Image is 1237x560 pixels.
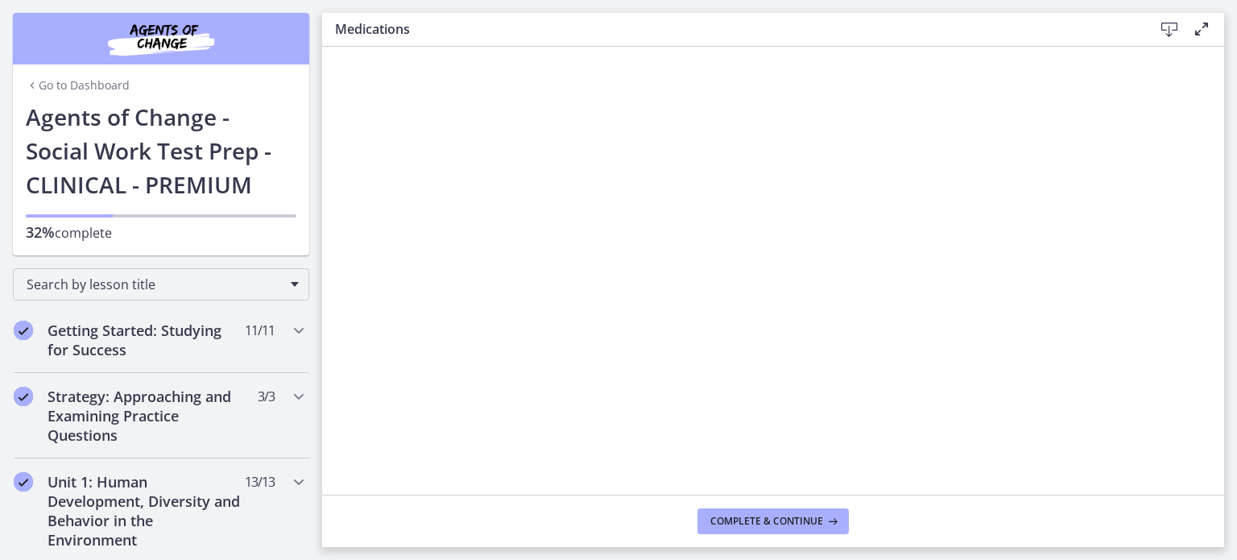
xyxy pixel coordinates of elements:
span: Search by lesson title [27,276,283,293]
span: 3 / 3 [258,387,275,406]
h2: Unit 1: Human Development, Diversity and Behavior in the Environment [48,472,244,550]
span: Complete & continue [710,515,823,528]
h2: Strategy: Approaching and Examining Practice Questions [48,387,244,445]
span: 32% [26,222,55,242]
i: Completed [14,387,33,406]
span: 11 / 11 [245,321,275,340]
h1: Agents of Change - Social Work Test Prep - CLINICAL - PREMIUM [26,100,296,201]
i: Completed [14,472,33,492]
i: Completed [14,321,33,340]
h3: Medications [335,19,1127,39]
img: Agents of Change [64,19,258,58]
button: Complete & continue [697,508,849,534]
span: 13 / 13 [245,472,275,492]
a: Go to Dashboard [26,77,130,93]
div: Search by lesson title [13,268,309,301]
p: complete [26,222,296,243]
h2: Getting Started: Studying for Success [48,321,244,359]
